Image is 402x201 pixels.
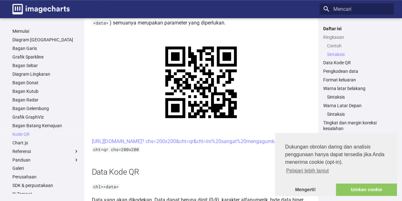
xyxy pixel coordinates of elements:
[323,94,390,100] nav: Warna latar belakang
[12,28,79,34] a: Memulai
[323,120,390,131] a: Tingkat dan margin koreksi kesalahan
[12,54,79,60] a: Grafik Sparkline
[323,60,390,66] a: Data Kode QR
[92,184,120,190] code: chl=<data>
[12,140,79,146] a: Chart.js
[12,89,38,94] font: Bagan Kutub
[12,191,32,197] font: Di Tempat
[327,94,390,100] a: Sintaksis
[323,111,390,117] nav: Warna Latar Depan
[285,166,330,176] a: pelajari lebih lanjut tentang cookie
[12,80,38,85] font: Bagan Donat
[12,132,30,137] font: Kode QR
[323,103,390,108] a: Warna Latar Depan
[12,88,79,94] a: Bagan Kutub
[12,191,79,197] a: Di Tempat
[12,114,44,120] font: Grafik GraphViz
[12,140,28,145] font: Chart.js
[12,71,79,77] a: Diagram Lingkaran
[323,60,351,65] font: Data Kode QR
[327,112,345,117] font: Sintaksis
[12,106,79,111] a: Bagan Gelembung
[327,111,390,117] a: Sintaksis
[323,69,358,74] font: Pengkodean data
[12,45,79,51] a: Bagan Garis
[12,29,29,34] font: Memulai
[351,187,382,192] font: Izinkan cookie
[12,54,44,59] font: Grafik Sparkline
[323,120,377,131] font: Tingkat dan margin koreksi kesalahan
[12,157,31,163] font: Panduan
[327,43,342,48] font: Contoh
[12,4,70,14] img: logo
[12,166,24,171] font: Galeri
[319,26,394,132] nav: Daftar isi
[323,35,344,40] font: Ringkasan
[12,46,37,51] font: Bagan Garis
[12,63,79,68] a: Bagan Sebar
[327,43,390,49] a: Contoh
[285,144,384,165] font: Dukungan obrolan daring dan analisis penggunaan hanya dapat tersedia jika Anda menerima cookie (o...
[12,149,31,154] font: Referensi
[12,106,49,111] font: Bagan Gelembung
[323,77,356,82] font: Format keluaran
[323,86,390,91] a: Warna latar belakang
[12,123,62,128] font: Bagan Batang Kemajuan
[323,77,390,83] a: Format keluaran
[295,187,316,192] font: Mengerti!
[12,72,50,77] font: Diagram Lingkaran
[92,167,139,177] font: Data Kode QR
[323,26,342,31] font: Daftar isi
[12,37,79,43] a: Diagram [GEOGRAPHIC_DATA]
[323,103,362,108] font: Warna Latar Depan
[275,133,397,196] div: persetujuan cookie
[323,43,390,57] nav: Ringkasan
[12,97,79,103] a: Bagan Radar
[323,34,390,40] a: Ringkasan
[12,80,79,86] a: Bagan Donat
[12,183,53,188] font: SDK & perpustakaan
[10,1,72,17] a: Dokumentasi Bagan Gambar
[12,174,37,179] font: Perusahaan
[12,183,79,188] a: SDK & perpustakaan
[12,131,79,137] a: Kode QR
[323,68,390,74] a: Pengkodean data
[110,20,226,26] font: ) semuanya merupakan parameter yang diperlukan.
[151,32,251,132] img: bagan
[327,52,390,57] a: Sintaksis
[286,168,329,173] font: Pelajari lebih lanjut
[92,138,310,144] a: [URL][DOMAIN_NAME]? chs=200x200&cht=qr&chl=Ini%20sangat%20mengagumkan&choe=UTF-8
[12,165,79,171] a: Galeri
[327,52,345,57] font: Sintaksis
[323,86,365,91] font: Warna latar belakang
[327,94,345,100] font: Sintaksis
[12,37,73,42] font: Diagram [GEOGRAPHIC_DATA]
[12,123,79,128] a: Bagan Batang Kemajuan
[319,3,394,15] input: Mencari
[92,147,140,152] code: cht=qr chs=200x200
[336,184,397,196] a: izinkan cookie
[12,97,38,102] font: Bagan Radar
[12,174,79,180] a: Perusahaan
[275,184,336,196] a: abaikan pesan cookie
[12,63,38,68] font: Bagan Sebar
[12,114,79,120] a: Grafik GraphViz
